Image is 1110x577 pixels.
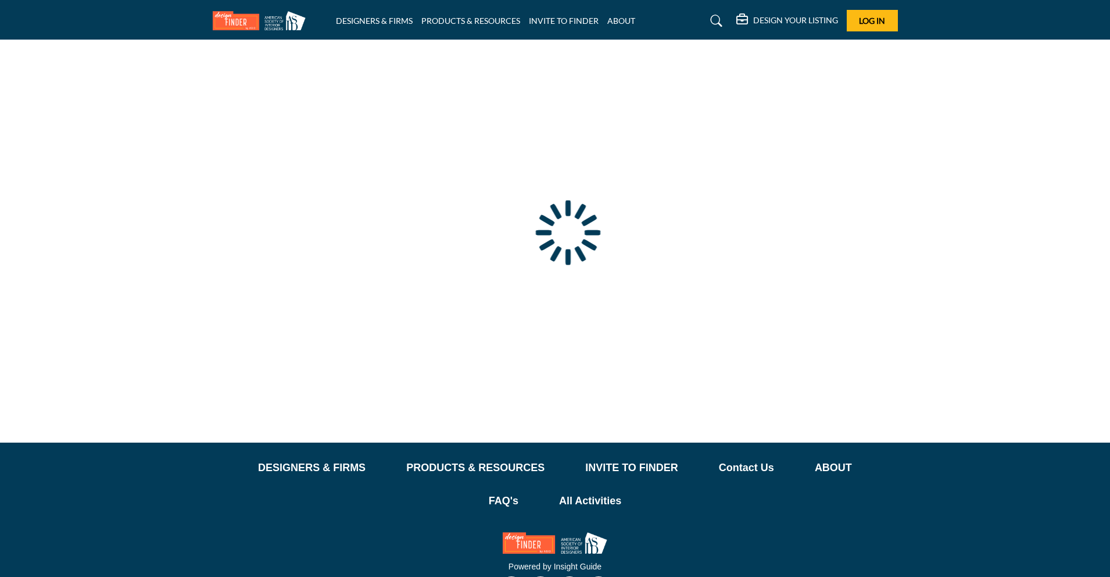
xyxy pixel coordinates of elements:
[815,460,852,476] a: ABOUT
[736,14,838,28] div: DESIGN YOUR LISTING
[336,16,413,26] a: DESIGNERS & FIRMS
[753,15,838,26] h5: DESIGN YOUR LISTING
[859,16,885,26] span: Log In
[503,532,607,554] img: No Site Logo
[719,460,774,476] a: Contact Us
[585,460,678,476] a: INVITE TO FINDER
[699,12,730,30] a: Search
[213,11,311,30] img: Site Logo
[406,460,545,476] a: PRODUCTS & RESOURCES
[607,16,635,26] a: ABOUT
[529,16,599,26] a: INVITE TO FINDER
[258,460,366,476] a: DESIGNERS & FIRMS
[421,16,520,26] a: PRODUCTS & RESOURCES
[509,562,601,571] a: Powered by Insight Guide
[489,493,518,509] a: FAQ's
[847,10,898,31] button: Log In
[559,493,621,509] a: All Activities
